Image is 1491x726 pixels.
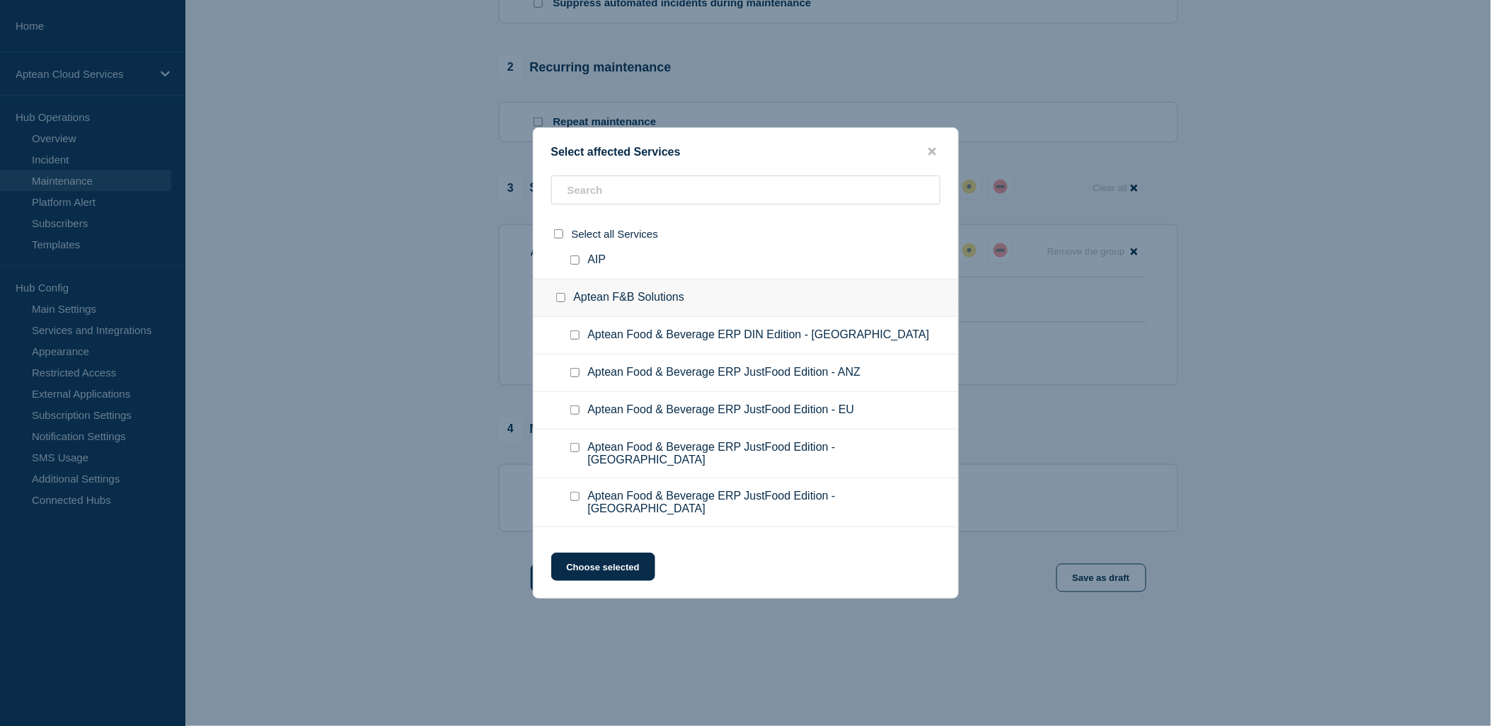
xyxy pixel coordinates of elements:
[924,145,940,159] button: close button
[556,293,565,302] input: Aptean F&B Solutions checkbox
[588,441,938,466] span: Aptean Food & Beverage ERP JustFood Edition - [GEOGRAPHIC_DATA]
[534,280,958,317] div: Aptean F&B Solutions
[588,328,930,342] span: Aptean Food & Beverage ERP DIN Edition - [GEOGRAPHIC_DATA]
[534,145,958,159] div: Select affected Services
[588,490,938,515] span: Aptean Food & Beverage ERP JustFood Edition - [GEOGRAPHIC_DATA]
[551,553,655,581] button: Choose selected
[588,366,861,380] span: Aptean Food & Beverage ERP JustFood Edition - ANZ
[572,228,659,240] span: Select all Services
[570,405,580,415] input: Aptean Food & Beverage ERP JustFood Edition - EU checkbox
[570,492,580,501] input: Aptean Food & Beverage ERP JustFood Edition - UK checkbox
[551,175,940,204] input: Search
[570,368,580,377] input: Aptean Food & Beverage ERP JustFood Edition - ANZ checkbox
[570,255,580,265] input: AIP checkbox
[554,229,563,238] input: select all checkbox
[570,330,580,340] input: Aptean Food & Beverage ERP DIN Edition - West Europe checkbox
[570,443,580,452] input: Aptean Food & Beverage ERP JustFood Edition - Germany checkbox
[588,253,606,267] span: AIP
[588,403,855,417] span: Aptean Food & Beverage ERP JustFood Edition - EU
